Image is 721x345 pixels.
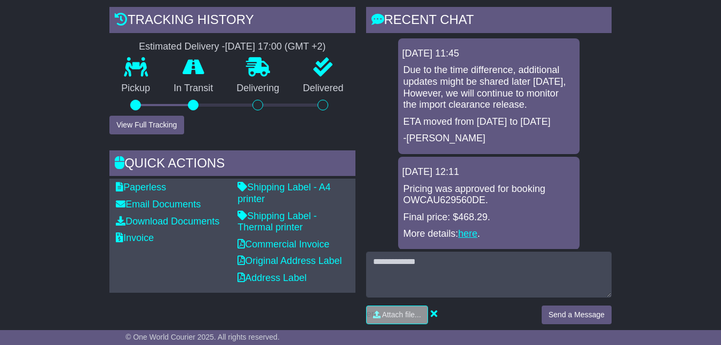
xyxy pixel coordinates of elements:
a: Original Address Label [237,255,342,266]
a: Paperless [116,182,166,192]
p: Delivering [225,83,291,94]
a: Commercial Invoice [237,239,329,250]
div: Tracking history [109,7,355,36]
button: View Full Tracking [109,116,184,134]
span: © One World Courier 2025. All rights reserved. [125,333,280,341]
div: [DATE] 12:11 [402,166,575,178]
a: Shipping Label - A4 printer [237,182,330,204]
div: Estimated Delivery - [109,41,355,53]
div: [DATE] 11:45 [402,48,575,60]
p: Pricing was approved for booking OWCAU629560DE. [403,183,574,206]
p: More details: . [403,228,574,240]
div: RECENT CHAT [366,7,612,36]
div: [DATE] 17:00 (GMT +2) [225,41,326,53]
a: Download Documents [116,216,219,227]
a: Shipping Label - Thermal printer [237,211,316,233]
a: Invoice [116,232,154,243]
p: Final price: $468.29. [403,212,574,223]
a: Email Documents [116,199,201,210]
p: In Transit [162,83,225,94]
p: Due to the time difference, additional updates might be shared later [DATE], However, we will con... [403,65,574,110]
p: Delivered [291,83,355,94]
p: ETA moved from [DATE] to [DATE] [403,116,574,128]
p: Pickup [109,83,162,94]
a: Address Label [237,272,306,283]
p: -[PERSON_NAME] [403,133,574,145]
button: Send a Message [542,306,612,324]
a: here [458,228,478,239]
div: Quick Actions [109,150,355,179]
